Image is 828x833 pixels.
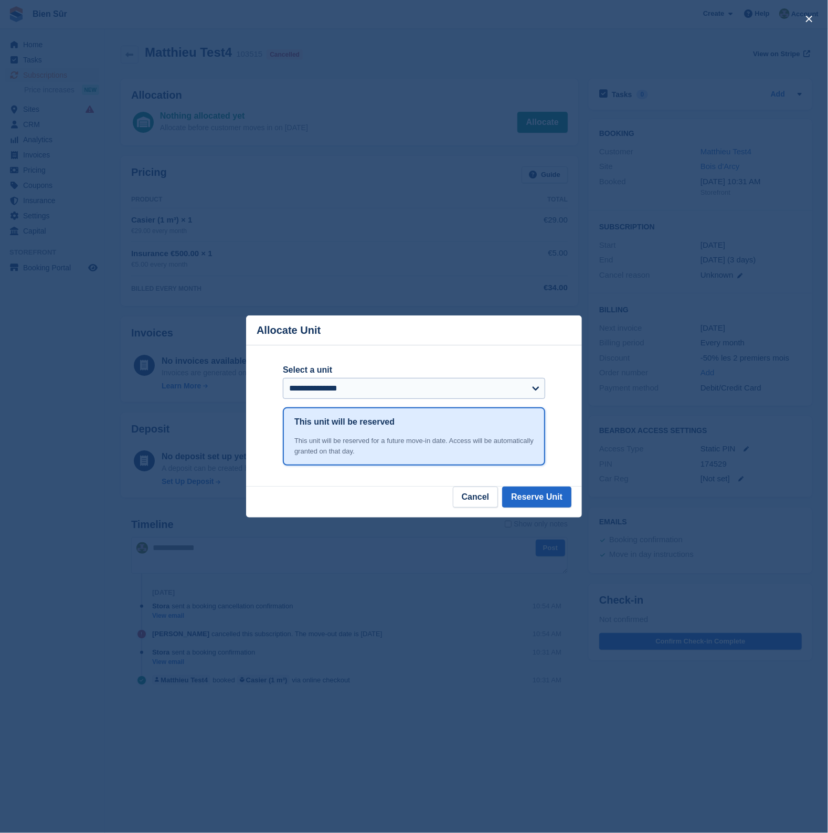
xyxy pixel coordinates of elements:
[502,487,571,508] button: Reserve Unit
[801,10,818,27] button: close
[453,487,498,508] button: Cancel
[294,436,534,456] div: This unit will be reserved for a future move-in date. Access will be automatically granted on tha...
[294,416,395,428] h1: This unit will be reserved
[283,364,545,376] label: Select a unit
[257,324,321,336] p: Allocate Unit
